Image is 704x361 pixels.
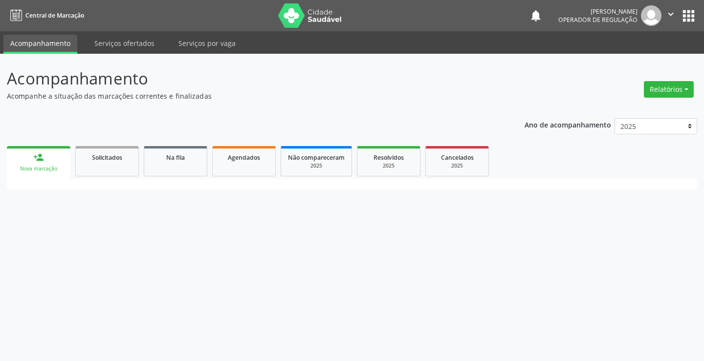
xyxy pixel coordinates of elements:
[641,5,661,26] img: img
[88,35,161,52] a: Serviços ofertados
[374,153,404,162] span: Resolvidos
[14,165,64,172] div: Nova marcação
[288,153,345,162] span: Não compareceram
[525,118,611,130] p: Ano de acompanhamento
[25,11,84,20] span: Central de Marcação
[33,152,44,163] div: person_add
[172,35,242,52] a: Serviços por vaga
[644,81,694,98] button: Relatórios
[680,7,697,24] button: apps
[166,153,185,162] span: Na fila
[665,9,676,20] i: 
[3,35,77,54] a: Acompanhamento
[7,91,490,101] p: Acompanhe a situação das marcações correntes e finalizadas
[288,162,345,170] div: 2025
[441,153,474,162] span: Cancelados
[7,66,490,91] p: Acompanhamento
[364,162,413,170] div: 2025
[7,7,84,23] a: Central de Marcação
[228,153,260,162] span: Agendados
[661,5,680,26] button: 
[558,7,638,16] div: [PERSON_NAME]
[529,9,543,22] button: notifications
[433,162,482,170] div: 2025
[558,16,638,24] span: Operador de regulação
[92,153,122,162] span: Solicitados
